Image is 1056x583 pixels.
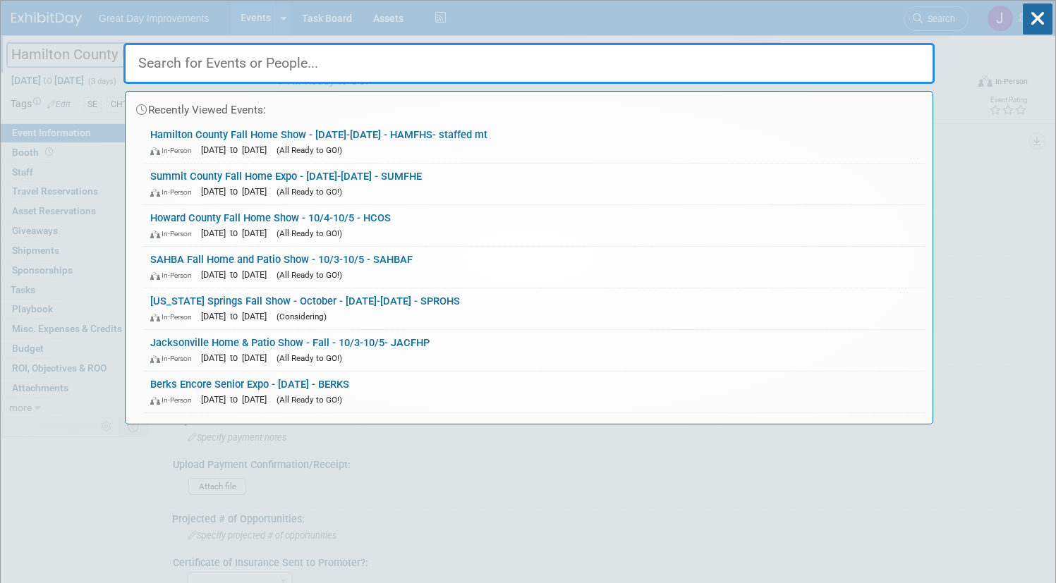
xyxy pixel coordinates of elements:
span: (All Ready to GO!) [277,395,342,405]
span: In-Person [150,146,198,155]
span: In-Person [150,271,198,280]
span: (All Ready to GO!) [277,353,342,363]
a: Summit County Fall Home Expo - [DATE]-[DATE] - SUMFHE In-Person [DATE] to [DATE] (All Ready to GO!) [143,164,925,204]
span: In-Person [150,395,198,405]
span: (All Ready to GO!) [277,145,342,155]
span: (All Ready to GO!) [277,270,342,280]
a: Hamilton County Fall Home Show - [DATE]-[DATE] - HAMFHS- staffed mt In-Person [DATE] to [DATE] (A... [143,122,925,163]
span: (All Ready to GO!) [277,187,342,197]
a: [US_STATE] Springs Fall Show - October - [DATE]-[DATE] - SPROHS In-Person [DATE] to [DATE] (Consi... [143,288,925,329]
div: Recently Viewed Events: [133,92,925,122]
span: [DATE] to [DATE] [201,186,274,197]
span: [DATE] to [DATE] [201,145,274,155]
a: SAHBA Fall Home and Patio Show - 10/3-10/5 - SAHBAF In-Person [DATE] to [DATE] (All Ready to GO!) [143,247,925,288]
span: [DATE] to [DATE] [201,228,274,238]
span: In-Person [150,229,198,238]
span: In-Person [150,354,198,363]
a: Jacksonville Home & Patio Show - Fall - 10/3-10/5- JACFHP In-Person [DATE] to [DATE] (All Ready t... [143,330,925,371]
span: [DATE] to [DATE] [201,311,274,321]
a: Berks Encore Senior Expo - [DATE] - BERKS In-Person [DATE] to [DATE] (All Ready to GO!) [143,372,925,412]
span: In-Person [150,312,198,321]
span: In-Person [150,188,198,197]
span: (All Ready to GO!) [277,228,342,238]
input: Search for Events or People... [123,43,935,84]
span: (Considering) [277,312,327,321]
span: [DATE] to [DATE] [201,394,274,405]
span: [DATE] to [DATE] [201,269,274,280]
a: Howard County Fall Home Show - 10/4-10/5 - HCOS In-Person [DATE] to [DATE] (All Ready to GO!) [143,205,925,246]
span: [DATE] to [DATE] [201,352,274,363]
